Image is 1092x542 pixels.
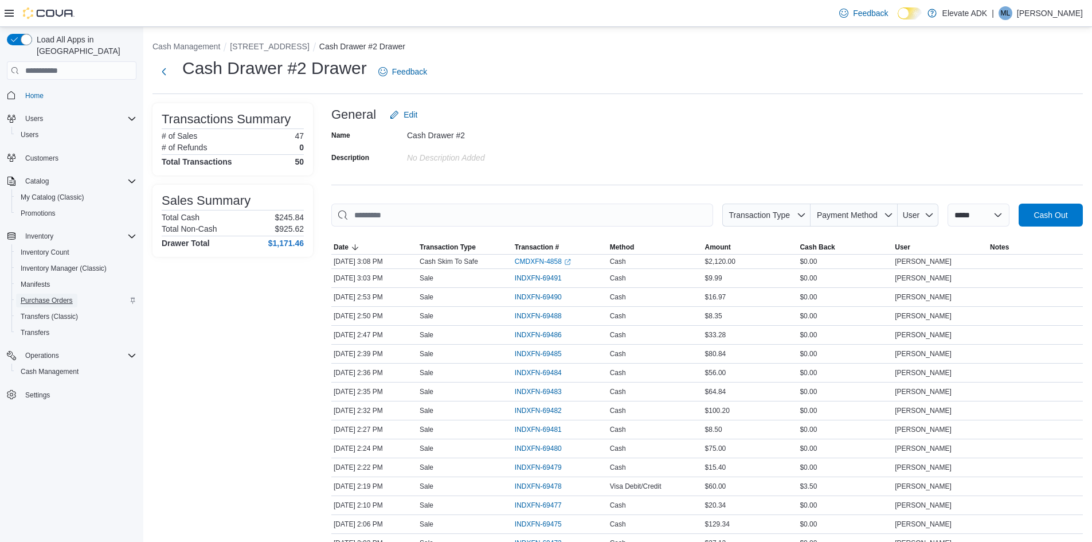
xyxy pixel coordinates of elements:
span: INDXFN-69482 [515,406,562,415]
button: [STREET_ADDRESS] [230,42,309,51]
a: Manifests [16,278,54,291]
p: [PERSON_NAME] [1017,6,1083,20]
p: Sale [420,406,433,415]
button: Operations [21,349,64,362]
button: Catalog [2,173,141,189]
span: [PERSON_NAME] [895,482,952,491]
span: Cash [610,444,626,453]
p: Cash Skim To Safe [420,257,478,266]
span: [PERSON_NAME] [895,520,952,529]
span: [PERSON_NAME] [895,406,952,415]
span: $8.35 [705,311,722,321]
span: Transfers (Classic) [21,312,78,321]
span: [PERSON_NAME] [895,311,952,321]
span: [PERSON_NAME] [895,368,952,377]
button: Edit [385,103,422,126]
span: Feedback [392,66,427,77]
span: $16.97 [705,293,726,302]
button: Date [331,240,417,254]
span: INDXFN-69484 [515,368,562,377]
div: $0.00 [797,385,893,399]
a: Cash Management [16,365,83,379]
span: $80.84 [705,349,726,358]
span: Cash [610,425,626,434]
span: Transaction # [515,243,559,252]
h6: # of Sales [162,131,197,141]
span: My Catalog (Classic) [16,190,136,204]
span: Transaction Type [420,243,476,252]
p: Sale [420,311,433,321]
button: Cash Management [11,364,141,380]
button: Purchase Orders [11,293,141,309]
a: Transfers [16,326,54,340]
div: [DATE] 2:27 PM [331,423,417,436]
a: Promotions [16,206,60,220]
span: Manifests [21,280,50,289]
span: Edit [404,109,417,120]
label: Name [331,131,350,140]
div: $0.00 [797,517,893,531]
span: $15.40 [705,463,726,472]
span: Settings [25,391,50,400]
span: Feedback [853,7,888,19]
button: INDXFN-69484 [515,366,573,380]
a: Purchase Orders [16,294,77,307]
div: [DATE] 2:32 PM [331,404,417,418]
span: Cash [610,330,626,340]
button: INDXFN-69475 [515,517,573,531]
button: User [893,240,988,254]
h4: 50 [295,157,304,166]
span: Transfers [21,328,49,337]
div: $0.00 [797,347,893,361]
span: Cash Management [21,367,79,376]
h6: Total Non-Cash [162,224,217,233]
span: INDXFN-69491 [515,274,562,283]
p: Sale [420,349,433,358]
span: $60.00 [705,482,726,491]
button: Inventory Manager (Classic) [11,260,141,276]
button: Notes [988,240,1083,254]
p: Sale [420,387,433,396]
span: INDXFN-69475 [515,520,562,529]
span: [PERSON_NAME] [895,330,952,340]
button: INDXFN-69485 [515,347,573,361]
span: Cash [610,501,626,510]
span: $100.20 [705,406,730,415]
span: Cash [610,520,626,529]
button: Users [2,111,141,127]
button: Transaction # [512,240,608,254]
span: Inventory Manager (Classic) [21,264,107,273]
a: Users [16,128,43,142]
div: $0.00 [797,423,893,436]
span: Cash [610,349,626,358]
button: INDXFN-69491 [515,271,573,285]
span: Settings [21,388,136,402]
a: Inventory Manager (Classic) [16,262,111,275]
span: Users [16,128,136,142]
span: Inventory [25,232,53,241]
div: [DATE] 2:24 PM [331,442,417,455]
button: INDXFN-69482 [515,404,573,418]
p: Sale [420,274,433,283]
h4: Drawer Total [162,239,210,248]
span: My Catalog (Classic) [21,193,84,202]
button: Inventory [2,228,141,244]
a: Feedback [835,2,893,25]
button: Catalog [21,174,53,188]
button: Users [21,112,48,126]
button: INDXFN-69481 [515,423,573,436]
span: Operations [21,349,136,362]
span: Home [25,91,44,100]
p: Sale [420,330,433,340]
span: INDXFN-69488 [515,311,562,321]
p: $925.62 [275,224,304,233]
button: Method [608,240,703,254]
span: Purchase Orders [16,294,136,307]
button: Transaction Type [417,240,512,254]
span: Cash [610,293,626,302]
button: Home [2,87,141,103]
span: Cash [610,387,626,396]
span: [PERSON_NAME] [895,444,952,453]
div: [DATE] 2:39 PM [331,347,417,361]
span: [PERSON_NAME] [895,387,952,396]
